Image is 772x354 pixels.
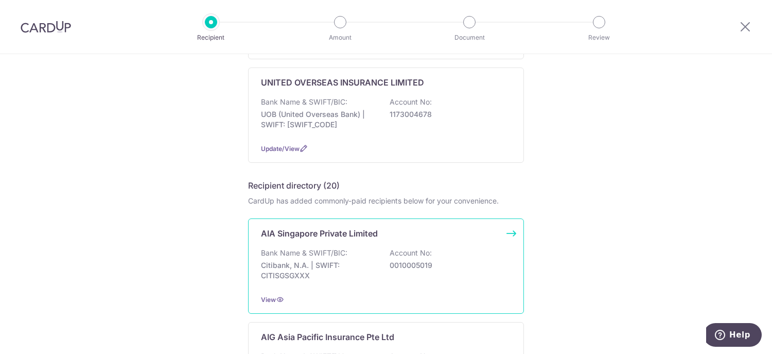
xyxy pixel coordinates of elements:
a: View [261,296,276,304]
h5: Recipient directory (20) [248,179,340,192]
img: CardUp [21,21,71,33]
iframe: Opens a widget where you can find more information [706,323,762,349]
p: Account No: [390,248,432,258]
p: Document [431,32,507,43]
p: AIG Asia Pacific Insurance Pte Ltd [261,331,394,343]
p: Review [561,32,637,43]
p: AIA Singapore Private Limited [261,227,378,240]
a: Update/View [261,145,300,153]
p: 1173004678 [390,109,505,120]
p: Account No: [390,97,432,107]
p: UNITED OVERSEAS INSURANCE LIMITED [261,76,424,89]
div: CardUp has added commonly-paid recipients below for your convenience. [248,196,524,206]
p: UOB (United Overseas Bank) | SWIFT: [SWIFT_CODE] [261,109,376,130]
p: Recipient [173,32,249,43]
p: Bank Name & SWIFT/BIC: [261,248,347,258]
p: 0010005019 [390,260,505,271]
p: Citibank, N.A. | SWIFT: CITISGSGXXX [261,260,376,281]
p: Bank Name & SWIFT/BIC: [261,97,347,107]
p: Amount [302,32,378,43]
